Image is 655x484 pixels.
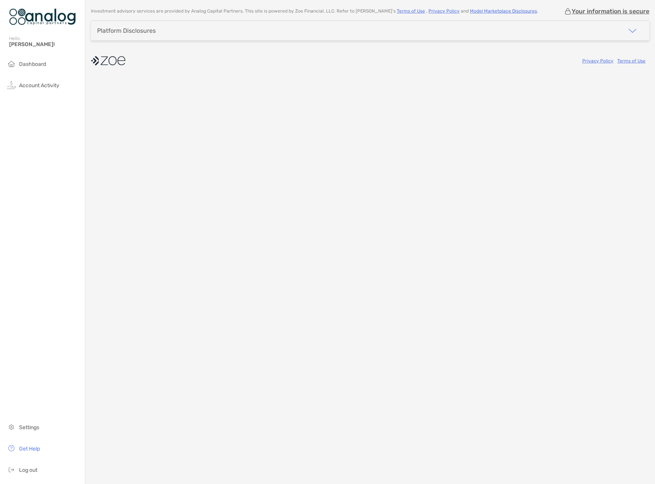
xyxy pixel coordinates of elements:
[7,80,16,89] img: activity icon
[7,444,16,453] img: get-help icon
[572,8,649,15] p: Your information is secure
[617,58,645,64] a: Terms of Use
[7,465,16,474] img: logout icon
[19,61,46,67] span: Dashboard
[19,424,39,431] span: Settings
[428,8,460,14] a: Privacy Policy
[7,59,16,68] img: household icon
[91,8,538,14] p: Investment advisory services are provided by Analog Capital Partners . This site is powered by Zo...
[628,26,637,35] img: icon arrow
[470,8,537,14] a: Model Marketplace Disclosures
[397,8,425,14] a: Terms of Use
[97,27,156,34] div: Platform Disclosures
[582,58,613,64] a: Privacy Policy
[9,41,80,48] span: [PERSON_NAME]!
[19,467,37,473] span: Log out
[19,446,40,452] span: Get Help
[91,52,125,69] img: company logo
[7,422,16,431] img: settings icon
[9,3,76,30] img: Zoe Logo
[19,82,59,89] span: Account Activity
